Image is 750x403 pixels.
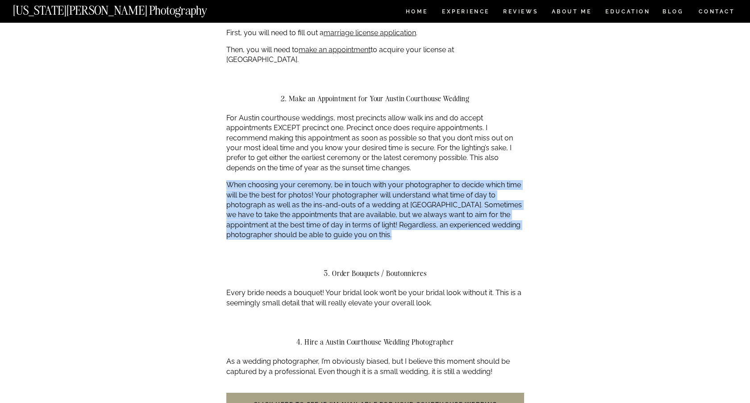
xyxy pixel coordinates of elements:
[226,113,524,173] p: For Austin courthouse weddings, most precincts allow walk ins and do accept appointments EXCEPT p...
[604,9,651,16] a: EDUCATION
[551,9,592,16] a: ABOUT ME
[226,45,524,65] p: Then, you will need to to acquire your license at [GEOGRAPHIC_DATA].
[324,29,416,37] a: marriage license application
[698,7,735,16] a: CONTACT
[226,28,524,38] p: First, you will need to fill out a .
[404,9,429,16] a: HOME
[442,9,489,16] a: Experience
[226,338,524,346] h2: 4. Hire a Austin Courthouse Wedding Photographer
[226,357,524,377] p: As a wedding photographer, I’m obviously biased, but I believe this moment should be captured by ...
[226,95,524,103] h2: 2. Make an Appointment for Your Austin Courthouse Wedding
[226,288,524,308] p: Every bride needs a bouquet! Your bridal look won’t be your bridal look without it. This is a see...
[299,45,371,54] a: make an appointment
[400,11,466,20] a: courthouse website
[13,4,237,12] a: [US_STATE][PERSON_NAME] Photography
[226,180,524,240] p: When choosing your ceremony, be in touch with your photographer to decide which time will be the ...
[662,9,684,16] a: BLOG
[226,269,524,277] h2: 3. Order Bouquets / Boutonnieres
[226,1,524,21] p: First things first, you will need to acquire your license to wed. You can get more information on...
[503,9,537,16] a: REVIEWS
